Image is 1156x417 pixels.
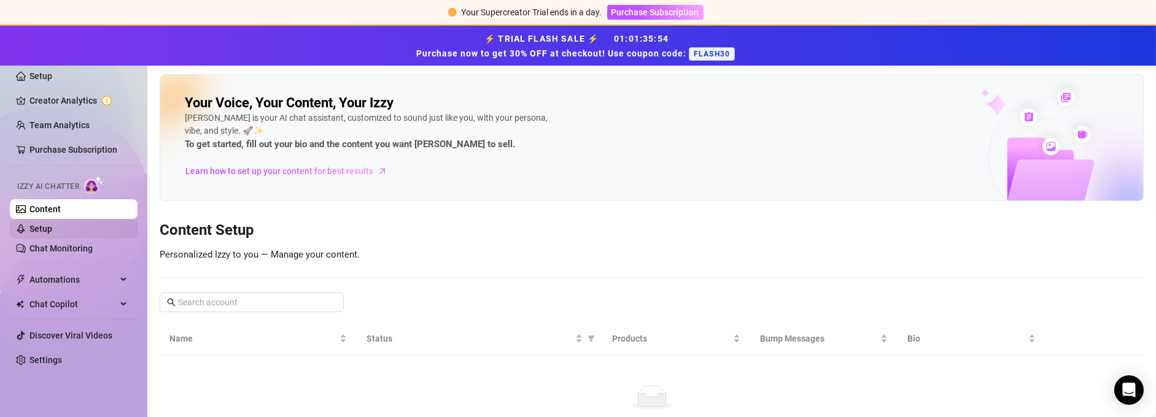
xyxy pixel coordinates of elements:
span: Name [169,332,337,345]
span: Chat Copilot [29,294,117,314]
a: Chat Monitoring [29,243,93,253]
input: Search account [178,296,327,309]
a: Setup [29,71,52,81]
th: Status [357,322,603,356]
span: Izzy AI Chatter [17,181,79,193]
a: Creator Analytics exclamation-circle [29,91,128,110]
span: FLASH30 [689,47,735,61]
a: Settings [29,355,62,365]
th: Bio [898,322,1045,356]
span: arrow-right [376,165,389,177]
a: Purchase Subscription [29,145,117,155]
a: Purchase Subscription [607,7,704,17]
th: Name [160,322,357,356]
span: Purchase Subscription [611,7,699,17]
span: exclamation-circle [448,8,457,17]
th: Bump Messages [750,322,898,356]
th: Products [602,322,750,356]
a: Team Analytics [29,120,90,130]
img: Chat Copilot [16,300,24,308]
span: search [167,298,176,307]
span: thunderbolt [16,275,26,285]
span: Status [367,332,573,345]
span: 01 : 01 : 35 : 54 [614,34,669,44]
h2: Your Voice, Your Content, Your Izzy [185,94,394,112]
img: ai-chatter-content-library-cLFOSyPT.png [953,75,1143,201]
div: [PERSON_NAME] is your AI chat assistant, customized to sound just like you, with your persona, vi... [185,112,553,152]
h3: Content Setup [160,221,1144,240]
span: filter [585,329,597,348]
strong: Purchase now to get 30% OFF at checkout! Use coupon code: [416,48,689,58]
a: Content [29,204,61,214]
img: AI Chatter [84,176,103,194]
strong: To get started, fill out your bio and the content you want [PERSON_NAME] to sell. [185,139,515,150]
span: Products [612,332,730,345]
span: Bump Messages [760,332,878,345]
button: Purchase Subscription [607,5,704,20]
span: filter [588,335,595,342]
div: Open Intercom Messenger [1114,375,1144,405]
span: Bio [907,332,1025,345]
span: Personalized Izzy to you — Manage your content. [160,249,360,260]
a: Learn how to set up your content for best results [185,161,397,181]
a: Setup [29,224,52,234]
span: Learn how to set up your content for best results [185,164,373,178]
strong: ⚡ TRIAL FLASH SALE ⚡ [416,34,740,58]
a: Discover Viral Videos [29,331,112,340]
span: Your Supercreator Trial ends in a day. [462,7,602,17]
span: Automations [29,270,117,289]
